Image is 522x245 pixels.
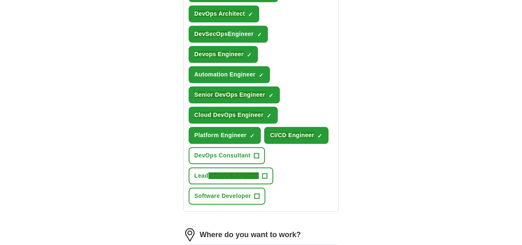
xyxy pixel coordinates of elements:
[267,112,272,119] span: ✓
[257,31,262,38] span: ✓
[189,86,280,103] button: Senior DevOps Engineer✓
[208,172,259,179] em: DevOps Engineer
[317,133,322,139] span: ✓
[194,10,245,17] em: DevOps Architect
[189,5,260,22] button: DevOps Architect✓
[194,171,259,180] span: Lead
[189,26,268,43] button: DevSecOpsEngineer✓
[259,72,264,78] span: ✓
[189,46,258,63] button: Devops Engineer✓
[189,107,278,124] button: Cloud DevOps Engineer✓
[194,151,250,160] span: DevOps Consultant
[189,147,265,164] button: DevOps Consultant
[194,31,228,37] em: DevSecOps
[189,127,261,144] button: Platform Engineer✓
[189,167,273,184] button: LeadDevOps Engineer
[264,127,328,144] button: CI/CD Engineer✓
[248,11,253,18] span: ✓
[189,66,270,83] button: Automation Engineer✓
[269,92,274,99] span: ✓
[194,70,255,79] span: Automation Engineer
[194,30,254,38] span: Engineer
[194,91,265,98] em: Senior DevOps Engineer
[194,192,251,200] span: Software Developer
[250,133,255,139] span: ✓
[200,229,301,240] label: Where do you want to work?
[183,228,196,241] img: location.png
[194,112,264,118] em: Cloud DevOps Engineer
[189,188,265,205] button: Software Developer
[247,52,252,58] span: ✓
[194,51,244,57] em: Devops Engineer
[194,131,247,140] span: Platform Engineer
[270,132,314,138] em: CI/CD Engineer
